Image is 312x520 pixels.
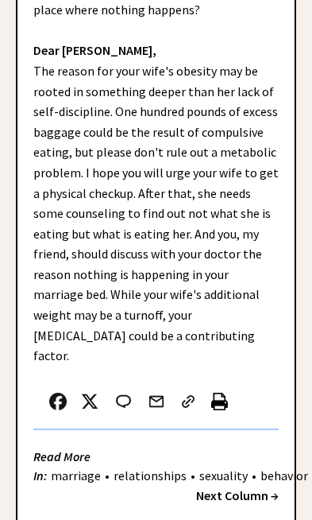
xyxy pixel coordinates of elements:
[196,487,279,503] a: Next Column →
[179,393,197,410] img: link_02.png
[33,448,91,483] strong: Read More In:
[49,393,67,410] img: facebook.png
[148,393,165,410] img: mail.png
[33,42,156,58] strong: Dear [PERSON_NAME],
[114,393,133,410] img: message_round%202.png
[47,468,105,483] a: marriage
[256,468,312,483] a: behavior
[81,393,98,410] img: x_small.png
[33,448,312,486] div: • • •
[110,468,191,483] a: relationships
[211,393,228,410] img: printer%20icon.png
[195,468,252,483] a: sexuality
